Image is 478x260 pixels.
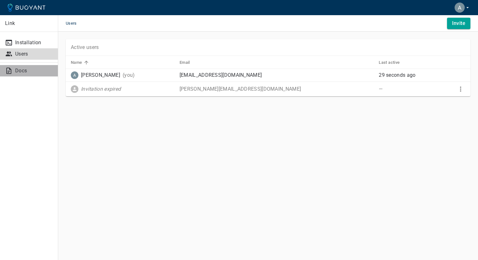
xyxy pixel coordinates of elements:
[71,71,120,79] div: Aamir Shehzad
[379,86,439,92] p: —
[379,72,415,78] span: Mon, 22 Sep 2025 16:10:48 GMT+5 / Mon, 22 Sep 2025 11:10:48 UTC
[379,72,415,78] relative-time: 29 seconds ago
[15,51,53,57] p: Users
[15,39,53,46] p: Installation
[81,72,120,78] p: [PERSON_NAME]
[447,18,470,29] button: Invite
[180,60,190,65] h5: Email
[379,60,408,65] span: Last active
[81,86,121,92] p: Invitation expired
[180,72,374,78] p: [EMAIL_ADDRESS][DOMAIN_NAME]
[71,71,78,79] img: amir.devops@imlink.network
[123,72,135,78] p: (you)
[180,60,198,65] span: Email
[456,84,465,94] button: More
[71,44,99,51] p: Active users
[452,20,465,27] h4: Invite
[180,86,374,92] p: [PERSON_NAME][EMAIL_ADDRESS][DOMAIN_NAME]
[15,68,53,74] p: Docs
[66,15,84,32] span: Users
[455,3,465,13] img: Aamir Shehzad
[5,20,53,27] p: Link
[71,60,90,65] span: Name
[71,60,82,65] h5: Name
[379,60,400,65] h5: Last active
